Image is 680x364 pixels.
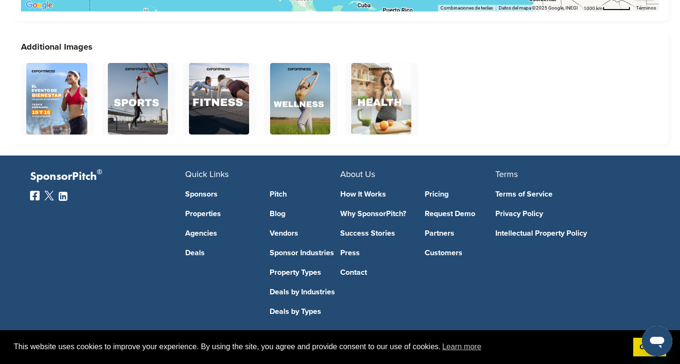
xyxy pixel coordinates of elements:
[185,190,256,198] a: Sponsors
[425,190,495,198] a: Pricing
[581,5,633,11] button: Escala del mapa: 1000 km por 54 píxeles
[340,169,375,179] span: About Us
[642,326,672,356] iframe: Botón para iniciar la ventana de mensajería
[270,269,340,276] a: Property Types
[636,5,656,10] a: Términos (se abre en una nueva pestaña)
[185,210,256,218] a: Properties
[14,340,626,354] span: This website uses cookies to improve your experience. By using the site, you agree and provide co...
[108,63,168,135] img: Additional Attachment
[340,229,411,237] a: Success Stories
[185,249,256,257] a: Deals
[441,340,483,354] a: learn more about cookies
[584,6,603,11] span: 1000 km
[21,40,659,53] h3: Additional Images
[270,229,340,237] a: Vendors
[633,338,666,357] a: dismiss cookie message
[425,229,495,237] a: Partners
[270,63,330,135] img: Additional Attachment
[44,191,54,200] img: Twitter
[340,210,411,218] a: Why SponsorPitch?
[495,210,636,218] a: Privacy Policy
[425,249,495,257] a: Customers
[270,210,340,218] a: Blog
[185,169,229,179] span: Quick Links
[340,190,411,198] a: How It Works
[351,63,412,135] img: Additional Attachment
[189,63,250,135] img: Additional Attachment
[495,229,636,237] a: Intellectual Property Policy
[440,5,493,11] button: Combinaciones de teclas
[499,5,578,10] span: Datos del mapa ©2025 Google, INEGI
[495,169,518,179] span: Terms
[26,63,87,135] img: Additional Attachment
[270,190,340,198] a: Pitch
[30,191,40,200] img: Facebook
[495,190,636,198] a: Terms of Service
[270,308,340,315] a: Deals by Types
[340,249,411,257] a: Press
[425,210,495,218] a: Request Demo
[270,249,340,257] a: Sponsor Industries
[270,288,340,296] a: Deals by Industries
[185,229,256,237] a: Agencies
[340,269,411,276] a: Contact
[30,170,185,184] p: SponsorPitch
[97,166,102,178] span: ®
